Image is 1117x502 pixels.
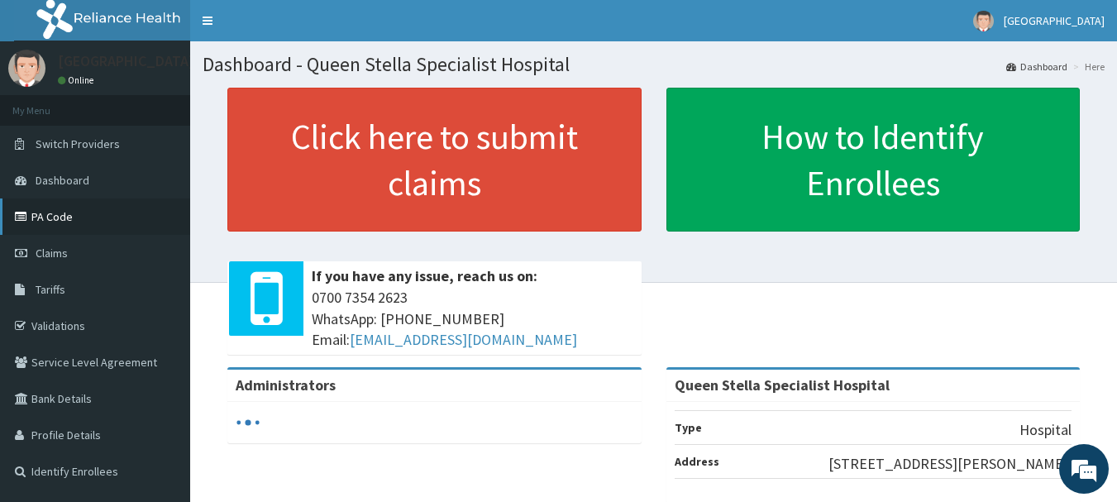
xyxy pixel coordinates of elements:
a: How to Identify Enrollees [666,88,1081,232]
a: Dashboard [1006,60,1067,74]
p: [STREET_ADDRESS][PERSON_NAME]. [828,453,1072,475]
a: Online [58,74,98,86]
svg: audio-loading [236,410,260,435]
b: Address [675,454,719,469]
img: User Image [8,50,45,87]
span: Switch Providers [36,136,120,151]
b: Administrators [236,375,336,394]
p: [GEOGRAPHIC_DATA] [58,54,194,69]
span: [GEOGRAPHIC_DATA] [1004,13,1105,28]
p: Hospital [1019,419,1072,441]
a: Click here to submit claims [227,88,642,232]
strong: Queen Stella Specialist Hospital [675,375,890,394]
b: If you have any issue, reach us on: [312,266,537,285]
img: User Image [973,11,994,31]
b: Type [675,420,702,435]
span: Claims [36,246,68,261]
span: Dashboard [36,173,89,188]
span: Tariffs [36,282,65,297]
li: Here [1069,60,1105,74]
span: 0700 7354 2623 WhatsApp: [PHONE_NUMBER] Email: [312,287,633,351]
a: [EMAIL_ADDRESS][DOMAIN_NAME] [350,330,577,349]
h1: Dashboard - Queen Stella Specialist Hospital [203,54,1105,75]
